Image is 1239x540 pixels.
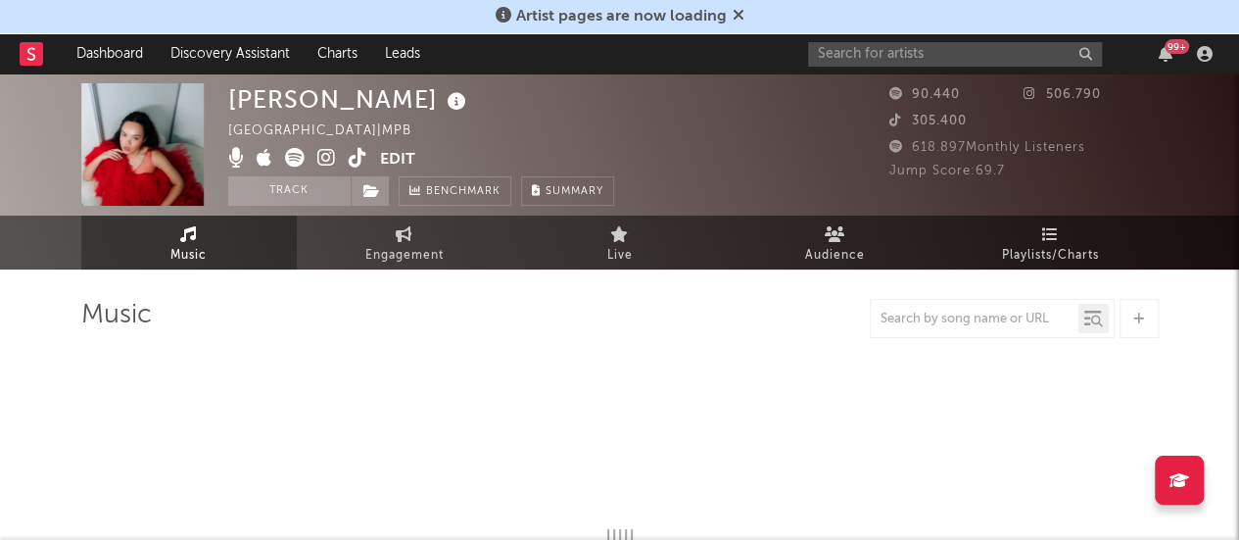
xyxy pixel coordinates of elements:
[1159,46,1172,62] button: 99+
[297,216,512,270] a: Engagement
[512,216,728,270] a: Live
[871,312,1077,327] input: Search by song name or URL
[733,9,744,25] span: Dismiss
[889,115,967,127] span: 305.400
[516,9,727,25] span: Artist pages are now loading
[889,141,1085,154] span: 618.897 Monthly Listeners
[607,244,633,268] span: Live
[546,186,603,197] span: Summary
[889,88,960,101] span: 90.440
[426,180,500,204] span: Benchmark
[228,83,471,116] div: [PERSON_NAME]
[808,42,1102,67] input: Search for artists
[380,148,415,172] button: Edit
[228,176,351,206] button: Track
[63,34,157,74] a: Dashboard
[805,244,865,268] span: Audience
[1165,39,1189,54] div: 99 +
[371,34,434,74] a: Leads
[170,244,207,268] span: Music
[1024,88,1101,101] span: 506.790
[521,176,614,206] button: Summary
[399,176,511,206] a: Benchmark
[365,244,444,268] span: Engagement
[889,165,1005,177] span: Jump Score: 69.7
[81,216,297,270] a: Music
[728,216,943,270] a: Audience
[304,34,371,74] a: Charts
[943,216,1159,270] a: Playlists/Charts
[1002,244,1099,268] span: Playlists/Charts
[157,34,304,74] a: Discovery Assistant
[228,120,434,143] div: [GEOGRAPHIC_DATA] | MPB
